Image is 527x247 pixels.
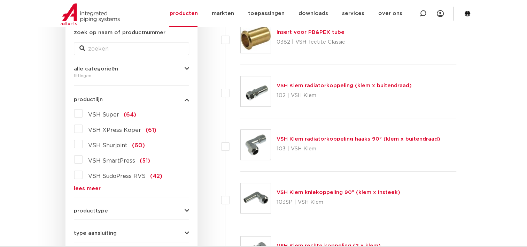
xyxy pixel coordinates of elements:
button: producttype [74,208,189,214]
label: zoek op naam of productnummer [74,29,165,37]
span: type aansluiting [74,231,117,236]
span: VSH Super [88,112,119,118]
span: (64) [124,112,136,118]
img: Thumbnail for Insert voor PB&PEX tube [241,23,271,53]
a: Insert voor PB&PEX tube [277,30,344,35]
p: 0382 | VSH Tectite Classic [277,37,345,48]
img: Thumbnail for VSH Klem kniekoppeling 90° (klem x insteek) [241,183,271,213]
span: VSH Shurjoint [88,143,127,148]
span: VSH SudoPress RVS [88,173,146,179]
p: 103SP | VSH Klem [277,197,400,208]
span: productlijn [74,97,103,102]
span: (42) [150,173,162,179]
span: alle categorieën [74,66,118,72]
span: VSH XPress Koper [88,127,141,133]
span: (60) [132,143,145,148]
img: Thumbnail for VSH Klem radiatorkoppeling haaks 90° (klem x buitendraad) [241,130,271,160]
div: my IPS [437,6,444,21]
a: VSH Klem radiatorkoppeling haaks 90° (klem x buitendraad) [277,136,440,142]
a: lees meer [74,186,189,191]
span: (61) [146,127,156,133]
button: productlijn [74,97,189,102]
button: alle categorieën [74,66,189,72]
button: type aansluiting [74,231,189,236]
span: (51) [140,158,150,164]
div: fittingen [74,72,189,80]
span: producttype [74,208,108,214]
a: VSH Klem radiatorkoppeling (klem x buitendraad) [277,83,412,88]
p: 103 | VSH Klem [277,143,440,155]
img: Thumbnail for VSH Klem radiatorkoppeling (klem x buitendraad) [241,76,271,106]
a: VSH Klem kniekoppeling 90° (klem x insteek) [277,190,400,195]
input: zoeken [74,43,189,55]
span: VSH SmartPress [88,158,135,164]
p: 102 | VSH Klem [277,90,412,101]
